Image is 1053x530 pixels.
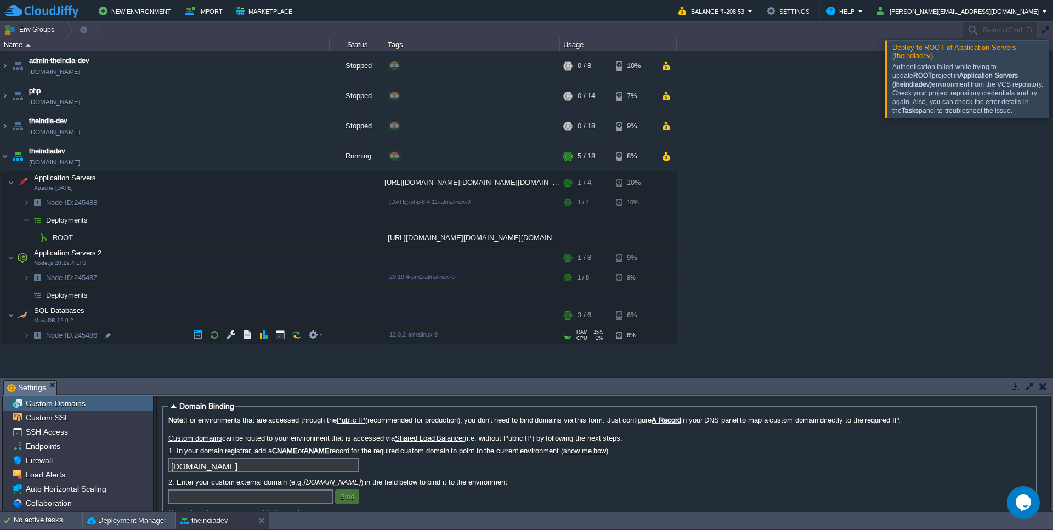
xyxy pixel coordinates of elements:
[616,194,652,211] div: 10%
[45,215,89,225] a: Deployments
[46,331,74,339] span: Node ID:
[1,38,329,51] div: Name
[913,72,932,79] b: ROOT
[578,304,591,326] div: 3 / 6
[24,441,62,451] a: Endpoints
[826,4,858,18] button: Help
[892,72,1018,88] b: Application Servers (theindiadev)
[616,304,652,326] div: 6%
[33,173,98,183] span: Application Servers
[33,248,103,258] span: Application Servers 2
[15,172,30,193] img: AMDAwAAAACH5BAEAAAAALAAAAAABAAEAAAICRAEAOw==
[185,4,226,18] button: Import
[1,111,9,141] img: AMDAwAAAACH5BAEAAAAALAAAAAABAAEAAAICRAEAOw==
[29,116,67,127] a: theindia-dev
[330,51,384,81] div: Stopped
[892,43,1016,60] span: Deploy to ROOT of Application Servers (theindiadev)
[592,329,603,335] span: 35%
[24,498,73,508] span: Collaboration
[168,416,1031,424] label: For environments that are accessed through the (recommended for production), you don't need to bi...
[33,174,98,182] a: Application ServersApache [DATE]
[561,38,676,51] div: Usage
[303,478,361,486] i: [DOMAIN_NAME]
[30,212,45,229] img: AMDAwAAAACH5BAEAAAAALAAAAAABAAEAAAICRAEAOw==
[272,447,298,455] b: CNAME
[24,484,108,494] a: Auto Horizontal Scaling
[168,509,1031,517] div: No custom domains are bound to the environment
[29,55,89,66] a: admin-theindia-dev
[26,44,31,47] img: AMDAwAAAACH5BAEAAAAALAAAAAABAAEAAAICRAEAOw==
[33,306,86,315] a: SQL DatabasesMariaDB 12.0.2
[87,515,166,526] button: Deployment Manager
[767,4,813,18] button: Settings
[1007,486,1042,519] iframe: chat widget
[678,4,748,18] button: Balance ₹-208.53
[389,273,455,280] span: 20.19.4-pm2-almalinux-9
[330,141,384,171] div: Running
[15,247,30,269] img: AMDAwAAAACH5BAEAAAAALAAAAAABAAEAAAICRAEAOw==
[15,304,30,326] img: AMDAwAAAACH5BAEAAAAALAAAAAABAAEAAAICRAEAOw==
[1,81,9,111] img: AMDAwAAAACH5BAEAAAAALAAAAAABAAEAAAICRAEAOw==
[34,260,86,266] span: Node.js 20.19.4 LTS
[578,141,595,171] div: 5 / 18
[45,198,99,207] span: 245488
[616,51,652,81] div: 10%
[389,198,471,205] span: [DATE]-php-8.4.11-almalinux-9
[10,111,25,141] img: AMDAwAAAACH5BAEAAAAALAAAAAABAAEAAAICRAEAOw==
[45,273,99,282] a: Node ID:245487
[168,434,222,442] a: Custom domains
[578,111,595,141] div: 0 / 18
[616,111,652,141] div: 9%
[29,157,80,168] a: [DOMAIN_NAME]
[14,512,82,529] div: No active tasks
[45,330,99,340] span: 245486
[24,470,67,480] a: Load Alerts
[8,304,14,326] img: AMDAwAAAACH5BAEAAAAALAAAAAABAAEAAAICRAEAOw==
[616,141,652,171] div: 8%
[578,269,589,286] div: 1 / 8
[34,317,73,324] span: MariaDB 12.0.2
[330,38,384,51] div: Status
[45,198,99,207] a: Node ID:245488
[337,492,358,501] button: Bind
[337,416,366,424] a: Public IP
[30,327,45,344] img: AMDAwAAAACH5BAEAAAAALAAAAAABAAEAAAICRAEAOw==
[385,38,559,51] div: Tags
[395,434,465,442] a: Shared Load Balancer
[10,141,25,171] img: AMDAwAAAACH5BAEAAAAALAAAAAABAAEAAAICRAEAOw==
[576,335,587,341] span: CPU
[24,413,71,423] a: Custom SSL
[384,229,560,246] div: [URL][DOMAIN_NAME][DOMAIN_NAME][DOMAIN_NAME]
[578,247,591,269] div: 1 / 8
[576,329,588,335] span: RAM
[8,247,14,269] img: AMDAwAAAACH5BAEAAAAALAAAAAABAAEAAAICRAEAOw==
[616,81,652,111] div: 7%
[652,416,681,424] a: A Record
[52,233,75,242] a: ROOT
[616,327,652,344] div: 6%
[578,81,595,111] div: 0 / 14
[30,194,45,211] img: AMDAwAAAACH5BAEAAAAALAAAAAABAAEAAAICRAEAOw==
[30,269,45,286] img: AMDAwAAAACH5BAEAAAAALAAAAAABAAEAAAICRAEAOw==
[578,51,591,81] div: 0 / 8
[23,269,30,286] img: AMDAwAAAACH5BAEAAAAALAAAAAABAAEAAAICRAEAOw==
[23,194,30,211] img: AMDAwAAAACH5BAEAAAAALAAAAAABAAEAAAICRAEAOw==
[330,81,384,111] div: Stopped
[45,290,89,300] span: Deployments
[877,4,1042,18] button: [PERSON_NAME][EMAIL_ADDRESS][DOMAIN_NAME]
[168,416,185,424] b: Note:
[33,306,86,315] span: SQL Databases
[4,22,58,37] button: Env Groups
[563,447,606,455] a: show me how
[384,172,560,193] div: [URL][DOMAIN_NAME][DOMAIN_NAME][DOMAIN_NAME]
[46,198,74,207] span: Node ID:
[33,249,103,257] a: Application Servers 2Node.js 20.19.4 LTS
[24,398,87,408] a: Custom Domains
